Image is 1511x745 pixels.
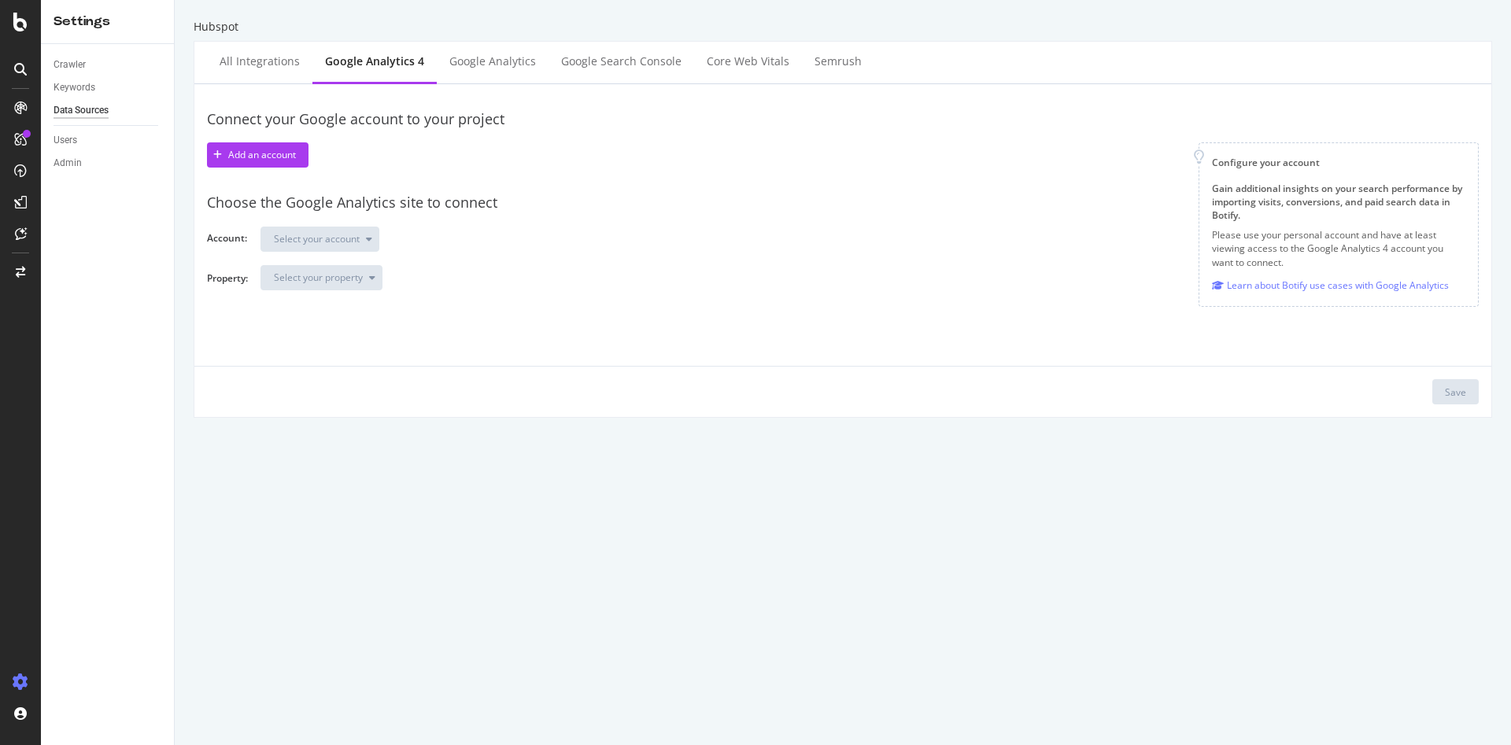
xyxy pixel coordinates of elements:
a: Data Sources [54,102,163,119]
a: Admin [54,155,163,171]
div: Crawler [54,57,86,73]
button: Select your property [260,265,382,290]
button: Select your account [260,227,379,252]
div: Google Analytics [449,53,536,69]
div: Settings [54,13,161,31]
div: Users [54,132,77,149]
div: Select your property [274,273,363,282]
div: All integrations [220,53,300,69]
div: Select your account [274,234,360,244]
div: Semrush [815,53,862,69]
div: Choose the Google Analytics site to connect [207,193,1479,213]
div: Hubspot [194,19,1492,35]
div: Admin [54,155,82,171]
div: Data Sources [54,102,109,119]
div: Configure your account [1212,156,1465,169]
div: Save [1445,385,1466,399]
a: Learn about Botify use cases with Google Analytics [1212,277,1449,293]
div: Google Analytics 4 [325,53,424,69]
div: Connect your Google account to your project [207,109,1479,130]
div: Google Search Console [561,53,682,69]
div: Core Web Vitals [707,53,789,69]
div: Keywords [54,79,95,96]
a: Users [54,132,163,149]
div: Add an account [228,148,296,161]
a: Keywords [54,79,163,96]
label: Property: [207,271,248,299]
label: Account: [207,231,248,249]
a: Crawler [54,57,163,73]
button: Save [1432,379,1479,404]
p: Please use your personal account and have at least viewing access to the Google Analytics 4 accou... [1212,228,1465,268]
button: Add an account [207,142,308,168]
div: Gain additional insights on your search performance by importing visits, conversions, and paid se... [1212,182,1465,222]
